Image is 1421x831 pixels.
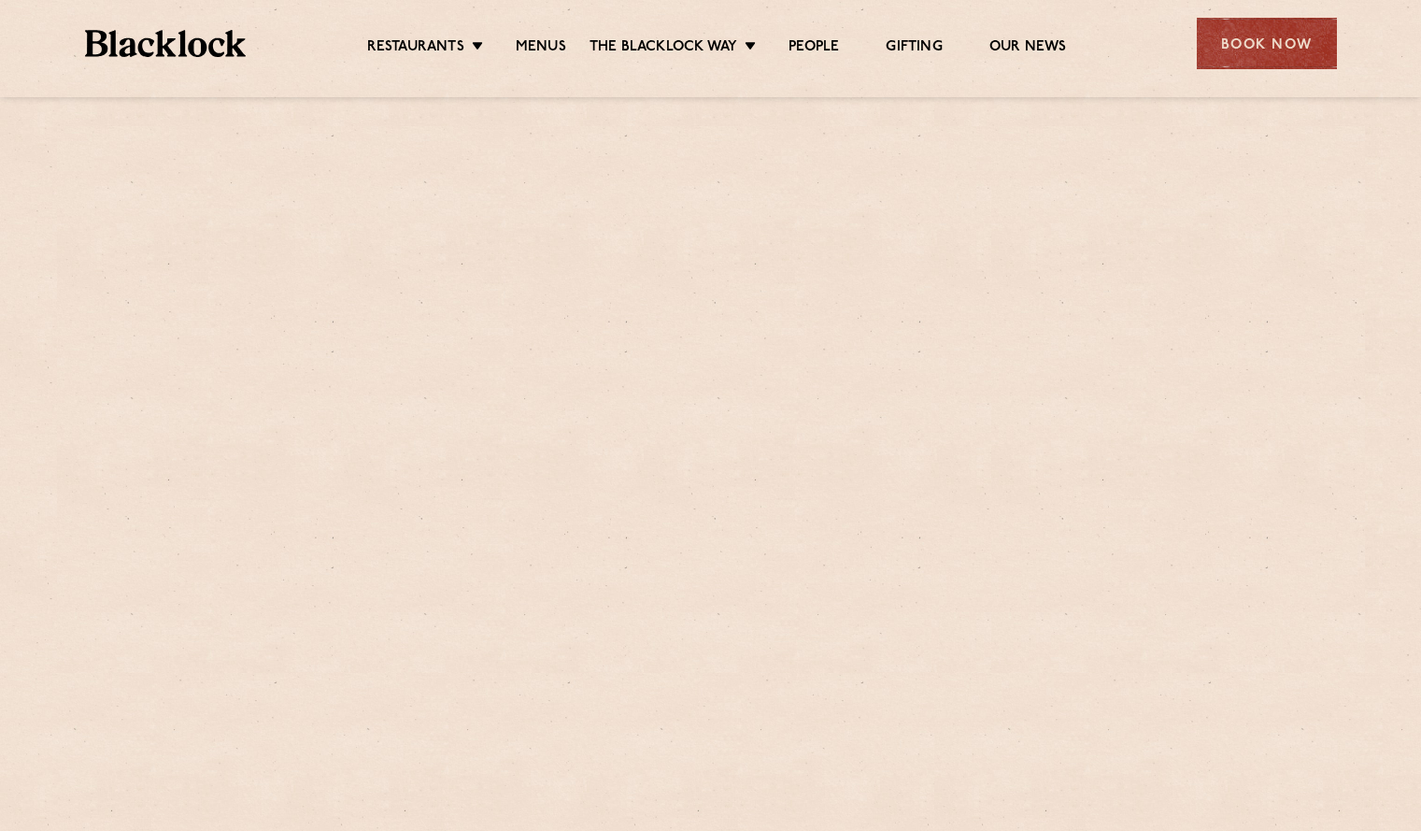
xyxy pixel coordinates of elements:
a: The Blacklock Way [590,38,737,59]
a: People [789,38,839,59]
img: BL_Textured_Logo-footer-cropped.svg [85,30,247,57]
a: Gifting [886,38,942,59]
a: Restaurants [367,38,464,59]
a: Menus [516,38,566,59]
div: Book Now [1197,18,1337,69]
a: Our News [989,38,1067,59]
